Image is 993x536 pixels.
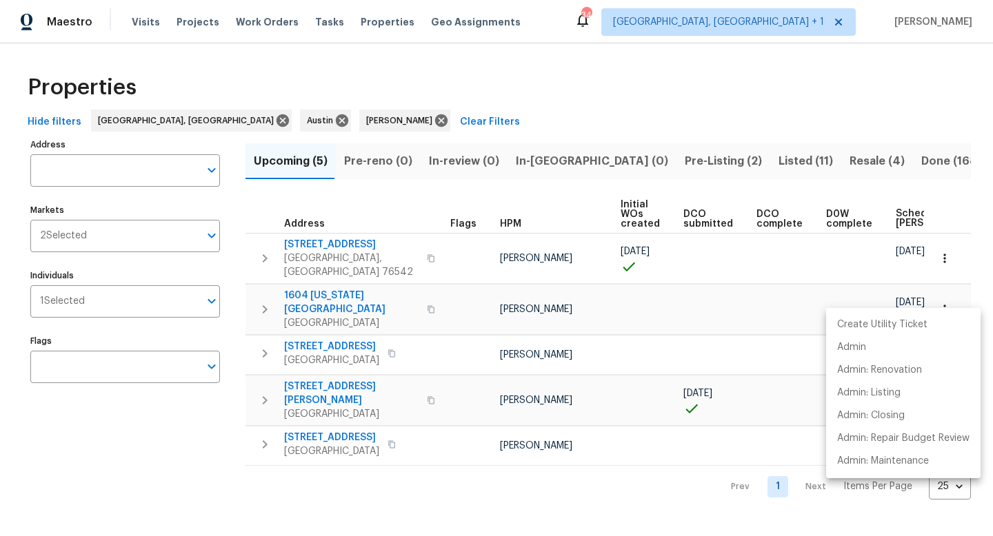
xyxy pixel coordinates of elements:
p: Admin: Listing [837,386,901,400]
p: Admin: Maintenance [837,454,929,468]
p: Admin: Repair Budget Review [837,431,970,446]
p: Admin: Closing [837,409,905,423]
p: Admin [837,340,866,355]
p: Admin: Renovation [837,363,922,378]
p: Create Utility Ticket [837,318,927,332]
